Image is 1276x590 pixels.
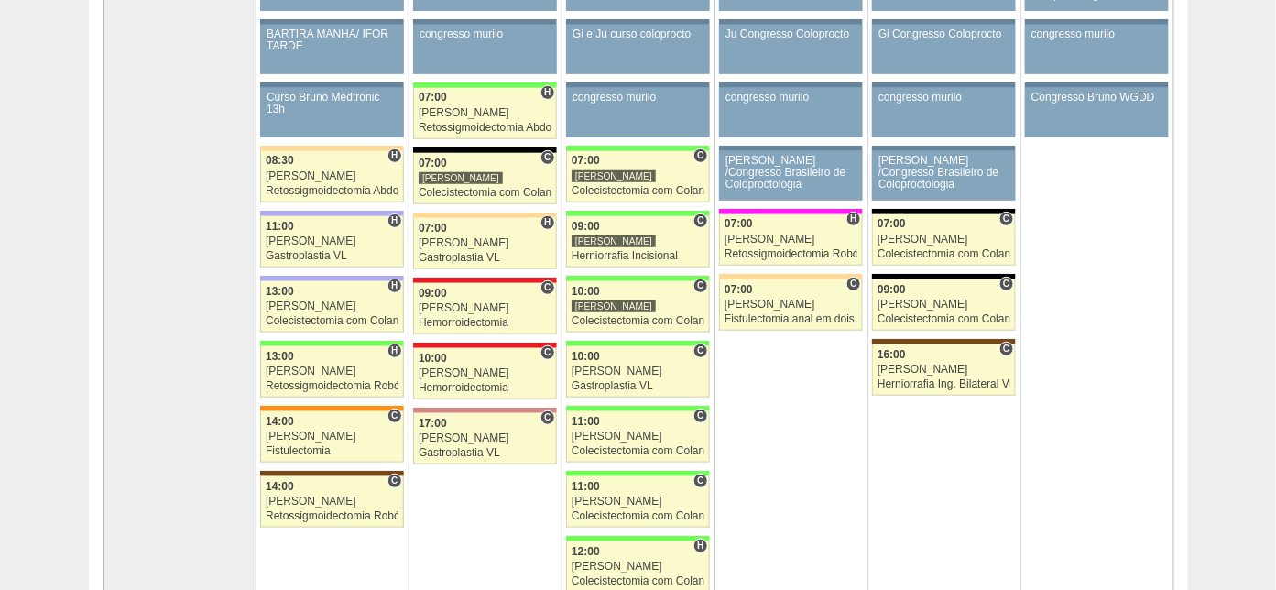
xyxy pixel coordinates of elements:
span: Consultório [693,474,707,488]
div: [PERSON_NAME] [419,107,551,119]
span: Hospital [693,539,707,553]
div: [PERSON_NAME] /Congresso Brasileiro de Coloproctologia [725,155,856,191]
span: 13:00 [266,350,294,363]
span: 07:00 [419,91,447,104]
div: [PERSON_NAME] [725,234,857,246]
span: 11:00 [572,415,600,428]
div: Key: Brasil [566,471,709,476]
div: Ju Congresso Coloprocto [725,28,856,40]
span: 16:00 [878,348,906,361]
div: Key: Brasil [566,406,709,411]
div: Herniorrafia Ing. Bilateral VL [878,378,1010,390]
div: Colecistectomia com Colangiografia VL [878,313,1010,325]
div: Key: Aviso [413,19,556,25]
a: C 07:00 [PERSON_NAME] Colecistectomia com Colangiografia VL [566,151,709,202]
span: 10:00 [572,285,600,298]
div: congresso murilo [878,92,1009,104]
div: Key: Pro Matre [719,209,862,214]
a: C 14:00 [PERSON_NAME] Retossigmoidectomia Robótica [260,476,403,528]
div: Key: Santa Helena [413,408,556,413]
span: Consultório [387,474,401,488]
div: Key: Blanc [413,147,556,153]
div: Key: Brasil [566,341,709,346]
span: 10:00 [419,352,447,365]
span: Hospital [387,279,401,293]
div: Colecistectomia com Colangiografia VL [266,315,398,327]
div: Retossigmoidectomia Abdominal VL [419,122,551,134]
div: [PERSON_NAME] [419,237,551,249]
span: Consultório [540,410,554,425]
div: Curso Bruno Medtronic 13h [267,92,398,115]
div: Gastroplastia VL [419,447,551,459]
span: 08:30 [266,154,294,167]
a: C 09:00 [PERSON_NAME] Hemorroidectomia [413,283,556,334]
div: [PERSON_NAME] [266,366,398,377]
div: [PERSON_NAME] [266,431,398,442]
span: 07:00 [419,157,447,169]
a: Congresso Bruno WGDD [1025,88,1168,137]
div: Key: Bartira [413,213,556,218]
div: Key: Aviso [260,82,403,88]
span: 13:00 [266,285,294,298]
a: C 09:00 [PERSON_NAME] Herniorrafia Incisional [566,216,709,268]
div: Colecistectomia com Colangiografia VL [572,185,704,197]
span: Consultório [999,342,1013,356]
span: 11:00 [572,480,600,493]
a: C 11:00 [PERSON_NAME] Colecistectomia com Colangiografia VL [566,476,709,528]
a: congresso murilo [719,88,862,137]
div: BARTIRA MANHÃ/ IFOR TARDE [267,28,398,52]
a: H 07:00 [PERSON_NAME] Retossigmoidectomia Robótica [719,214,862,266]
span: Consultório [693,344,707,358]
div: Key: Aviso [1025,19,1168,25]
a: C 17:00 [PERSON_NAME] Gastroplastia VL [413,413,556,464]
div: Retossigmoidectomia Robótica [725,248,857,260]
a: H 13:00 [PERSON_NAME] Retossigmoidectomia Robótica [260,346,403,398]
span: Hospital [387,148,401,163]
div: Key: Christóvão da Gama [260,276,403,281]
span: Consultório [999,212,1013,226]
span: Consultório [693,148,707,163]
div: Key: Santa Joana [260,471,403,476]
a: C 07:00 [PERSON_NAME] Fistulectomia anal em dois tempos [719,279,862,331]
span: Hospital [846,212,860,226]
div: Key: Brasil [413,82,556,88]
a: congresso murilo [1025,25,1168,74]
a: H 11:00 [PERSON_NAME] Gastroplastia VL [260,216,403,268]
span: 09:00 [572,220,600,233]
span: Hospital [387,344,401,358]
div: Key: Aviso [872,19,1015,25]
div: Key: Bartira [719,274,862,279]
a: C 11:00 [PERSON_NAME] Colecistectomia com Colangiografia VL [566,411,709,463]
div: [PERSON_NAME] [572,431,704,442]
a: [PERSON_NAME] /Congresso Brasileiro de Coloproctologia [872,151,1015,201]
span: Consultório [693,279,707,293]
a: C 10:00 [PERSON_NAME] Hemorroidectomia [413,348,556,399]
div: Colecistectomia com Colangiografia VL [572,575,704,587]
div: Hemorroidectomia [419,382,551,394]
div: Key: Aviso [566,82,709,88]
a: H 07:00 [PERSON_NAME] Gastroplastia VL [413,218,556,269]
a: BARTIRA MANHÃ/ IFOR TARDE [260,25,403,74]
span: Consultório [540,345,554,360]
div: [PERSON_NAME] [419,432,551,444]
a: C 14:00 [PERSON_NAME] Fistulectomia [260,411,403,463]
div: Retossigmoidectomia Robótica [266,510,398,522]
div: Colecistectomia com Colangiografia VL [572,315,704,327]
div: Key: Brasil [260,341,403,346]
div: Key: Brasil [566,536,709,541]
a: Gi Congresso Coloprocto [872,25,1015,74]
div: Gi e Ju curso coloprocto [573,28,703,40]
div: Key: Aviso [872,82,1015,88]
div: [PERSON_NAME] [572,235,656,248]
span: Consultório [387,409,401,423]
div: congresso murilo [1031,28,1162,40]
a: Curso Bruno Medtronic 13h [260,88,403,137]
span: 07:00 [572,154,600,167]
div: Congresso Bruno WGDD [1031,92,1162,104]
div: [PERSON_NAME] [572,496,704,508]
a: H 13:00 [PERSON_NAME] Colecistectomia com Colangiografia VL [260,281,403,333]
a: C 09:00 [PERSON_NAME] Colecistectomia com Colangiografia VL [872,279,1015,331]
div: Gastroplastia VL [419,252,551,264]
div: Hemorroidectomia [419,317,551,329]
span: Hospital [540,85,554,100]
